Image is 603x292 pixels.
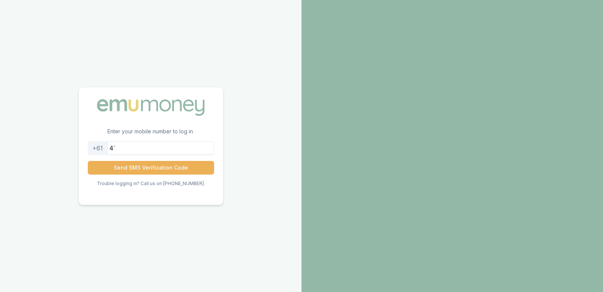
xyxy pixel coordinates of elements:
[88,141,108,155] div: +61
[88,161,214,175] button: Send SMS Verification Code
[97,181,205,187] p: Trouble logging in? Call us on [PHONE_NUMBER].
[88,141,214,155] input: 0412345678
[79,128,223,141] p: Enter your mobile number to log in.
[94,96,207,118] img: Emu Money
